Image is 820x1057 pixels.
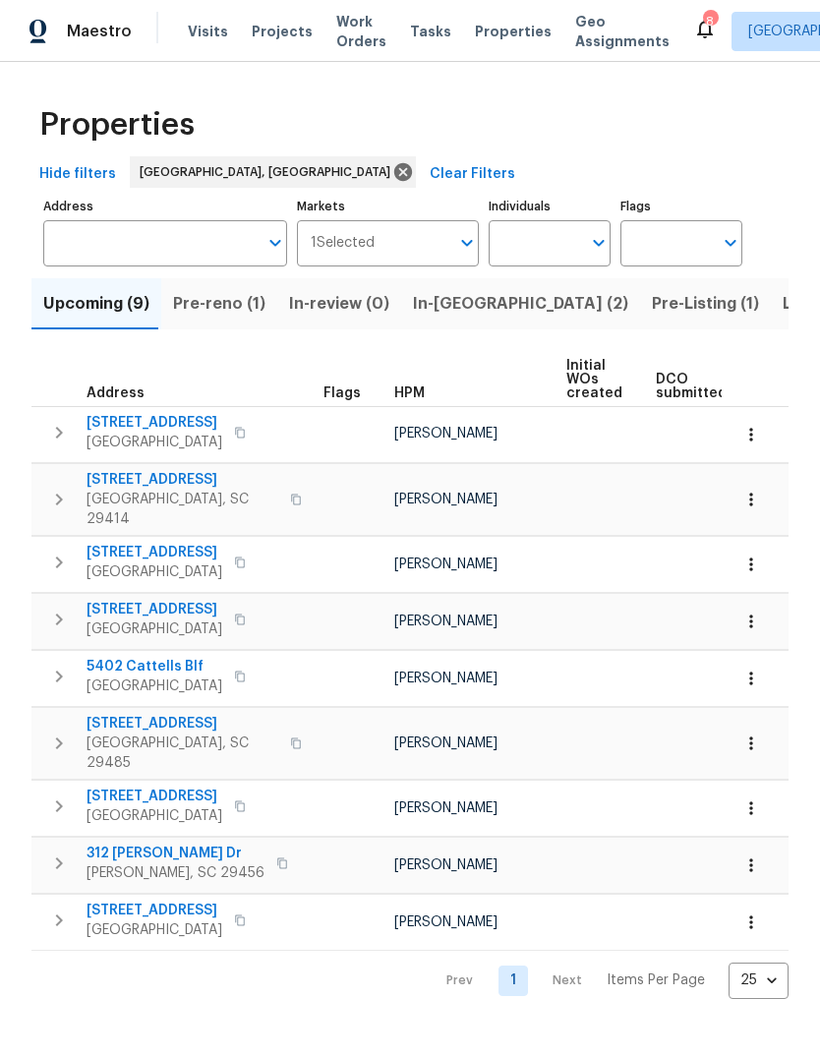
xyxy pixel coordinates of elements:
[87,562,222,582] span: [GEOGRAPHIC_DATA]
[607,970,705,990] p: Items Per Page
[422,156,523,193] button: Clear Filters
[39,162,116,187] span: Hide filters
[394,915,498,929] span: [PERSON_NAME]
[498,966,528,996] a: Goto page 1
[87,413,222,433] span: [STREET_ADDRESS]
[87,920,222,940] span: [GEOGRAPHIC_DATA]
[620,201,742,212] label: Flags
[575,12,670,51] span: Geo Assignments
[87,433,222,452] span: [GEOGRAPHIC_DATA]
[703,12,717,31] div: 8
[566,359,622,400] span: Initial WOs created
[67,22,132,41] span: Maestro
[394,858,498,872] span: [PERSON_NAME]
[475,22,552,41] span: Properties
[323,386,361,400] span: Flags
[87,714,278,734] span: [STREET_ADDRESS]
[489,201,611,212] label: Individuals
[173,290,265,318] span: Pre-reno (1)
[87,863,264,883] span: [PERSON_NAME], SC 29456
[87,543,222,562] span: [STREET_ADDRESS]
[394,386,425,400] span: HPM
[311,235,375,252] span: 1 Selected
[453,229,481,257] button: Open
[252,22,313,41] span: Projects
[729,955,789,1006] div: 25
[43,290,149,318] span: Upcoming (9)
[87,844,264,863] span: 312 [PERSON_NAME] Dr
[656,373,727,400] span: DCO submitted
[87,657,222,676] span: 5402 Cattells Blf
[289,290,389,318] span: In-review (0)
[394,736,498,750] span: [PERSON_NAME]
[87,806,222,826] span: [GEOGRAPHIC_DATA]
[297,201,480,212] label: Markets
[43,201,287,212] label: Address
[717,229,744,257] button: Open
[87,901,222,920] span: [STREET_ADDRESS]
[394,801,498,815] span: [PERSON_NAME]
[87,787,222,806] span: [STREET_ADDRESS]
[336,12,386,51] span: Work Orders
[130,156,416,188] div: [GEOGRAPHIC_DATA], [GEOGRAPHIC_DATA]
[87,676,222,696] span: [GEOGRAPHIC_DATA]
[87,619,222,639] span: [GEOGRAPHIC_DATA]
[428,963,789,999] nav: Pagination Navigation
[262,229,289,257] button: Open
[410,25,451,38] span: Tasks
[394,558,498,571] span: [PERSON_NAME]
[188,22,228,41] span: Visits
[87,600,222,619] span: [STREET_ADDRESS]
[87,470,278,490] span: [STREET_ADDRESS]
[394,672,498,685] span: [PERSON_NAME]
[394,427,498,440] span: [PERSON_NAME]
[394,615,498,628] span: [PERSON_NAME]
[394,493,498,506] span: [PERSON_NAME]
[430,162,515,187] span: Clear Filters
[31,156,124,193] button: Hide filters
[87,490,278,529] span: [GEOGRAPHIC_DATA], SC 29414
[652,290,759,318] span: Pre-Listing (1)
[140,162,398,182] span: [GEOGRAPHIC_DATA], [GEOGRAPHIC_DATA]
[87,386,145,400] span: Address
[585,229,613,257] button: Open
[39,115,195,135] span: Properties
[87,734,278,773] span: [GEOGRAPHIC_DATA], SC 29485
[413,290,628,318] span: In-[GEOGRAPHIC_DATA] (2)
